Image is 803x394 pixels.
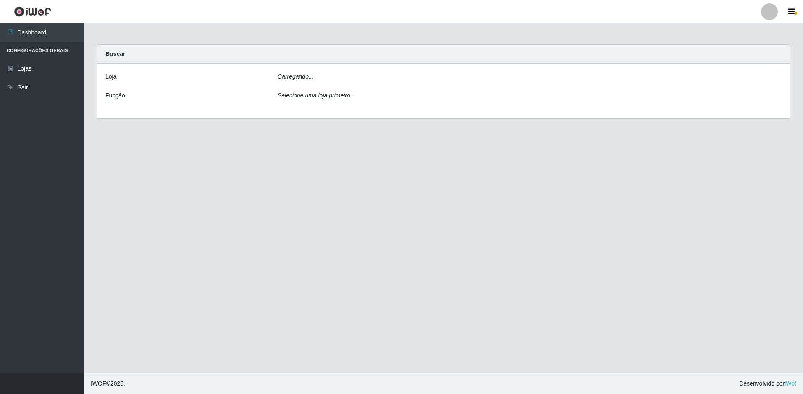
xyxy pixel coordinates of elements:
i: Selecione uma loja primeiro... [278,92,355,99]
span: © 2025 . [91,379,125,388]
label: Função [105,91,125,100]
i: Carregando... [278,73,314,80]
span: Desenvolvido por [739,379,796,388]
strong: Buscar [105,50,125,57]
a: iWof [785,380,796,387]
label: Loja [105,72,116,81]
span: IWOF [91,380,106,387]
img: CoreUI Logo [14,6,51,17]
